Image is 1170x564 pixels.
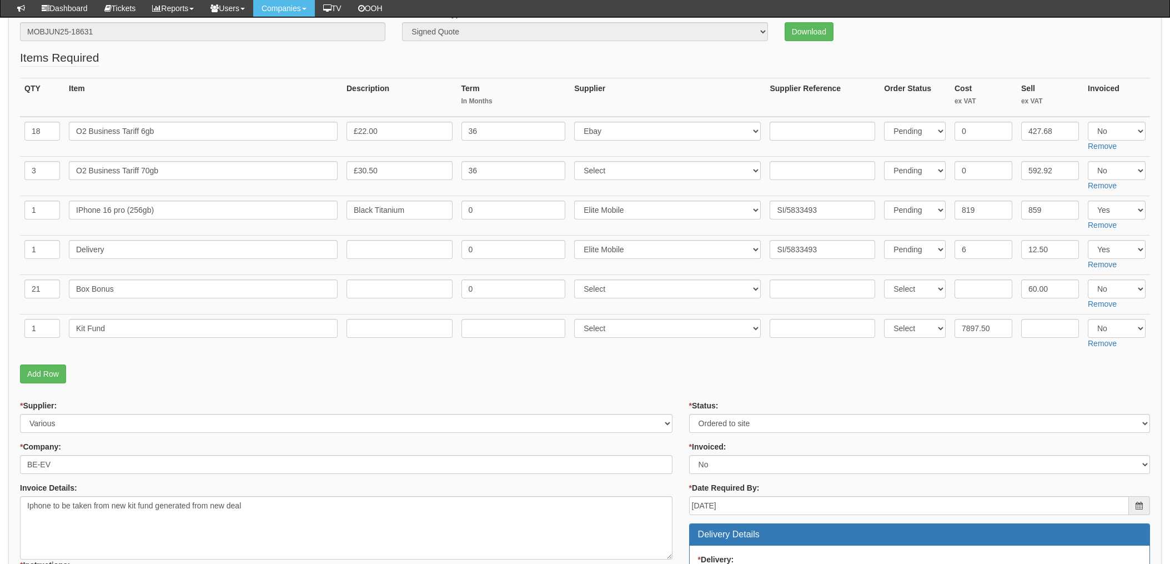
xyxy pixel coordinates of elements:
[950,78,1017,117] th: Cost
[570,78,765,117] th: Supplier
[880,78,950,117] th: Order Status
[1088,142,1117,151] a: Remove
[1021,97,1079,106] small: ex VAT
[20,441,61,452] label: Company:
[64,78,342,117] th: Item
[1088,339,1117,348] a: Remove
[1088,181,1117,190] a: Remove
[765,78,880,117] th: Supplier Reference
[1083,78,1150,117] th: Invoiced
[1088,221,1117,229] a: Remove
[689,441,726,452] label: Invoiced:
[698,530,1141,540] h3: Delivery Details
[20,365,66,383] a: Add Row
[342,78,457,117] th: Description
[785,22,833,41] a: Download
[20,496,672,560] textarea: Iphone to be taken from new kit fund generated from new deal
[689,400,719,411] label: Status:
[461,97,566,106] small: In Months
[689,482,760,493] label: Date Required By:
[20,482,77,493] label: Invoice Details:
[20,49,99,67] legend: Items Required
[1017,78,1083,117] th: Sell
[1088,300,1117,308] a: Remove
[1088,260,1117,269] a: Remove
[20,400,57,411] label: Supplier:
[20,78,64,117] th: QTY
[457,78,570,117] th: Term
[955,97,1012,106] small: ex VAT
